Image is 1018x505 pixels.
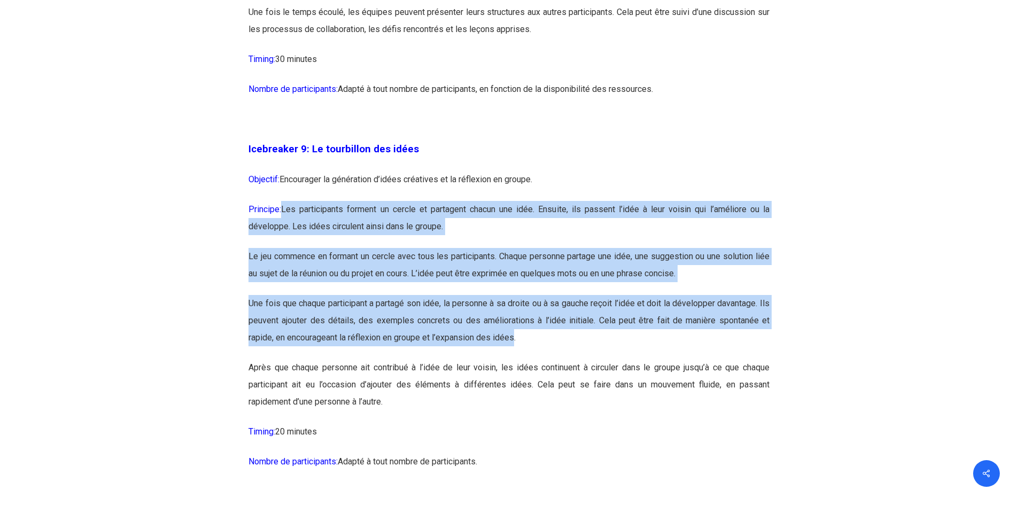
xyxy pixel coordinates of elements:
[248,453,770,483] p: Adapté à tout nombre de participants.
[248,295,770,359] p: Une fois que chaque participant a partagé son idée, la personne à sa droite ou à sa gauche reçoit...
[248,204,281,214] span: Principe:
[248,456,338,467] span: Nombre de participants:
[248,51,770,81] p: 30 minutes
[248,174,279,184] span: Objectif:
[248,171,770,201] p: Encourager la génération d’idées créatives et la réflexion en groupe.
[248,201,770,248] p: Les participants forment un cercle et partagent chacun une idée. Ensuite, ils passent l’idée à le...
[248,84,338,94] span: Nombre de participants:
[248,423,770,453] p: 20 minutes
[248,54,275,64] span: Timing:
[248,359,770,423] p: Après que chaque personne ait contribué à l’idée de leur voisin, les idées continuent à circuler ...
[248,4,770,51] p: Une fois le temps écoulé, les équipes peuvent présenter leurs structures aux autres participants....
[248,81,770,111] p: Adapté à tout nombre de participants, en fonction de la disponibilité des ressources.
[248,248,770,295] p: Le jeu commence en formant un cercle avec tous les participants. Chaque personne partage une idée...
[248,426,275,437] span: Timing:
[248,143,419,155] span: Icebreaker 9: Le tourbillon des idées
